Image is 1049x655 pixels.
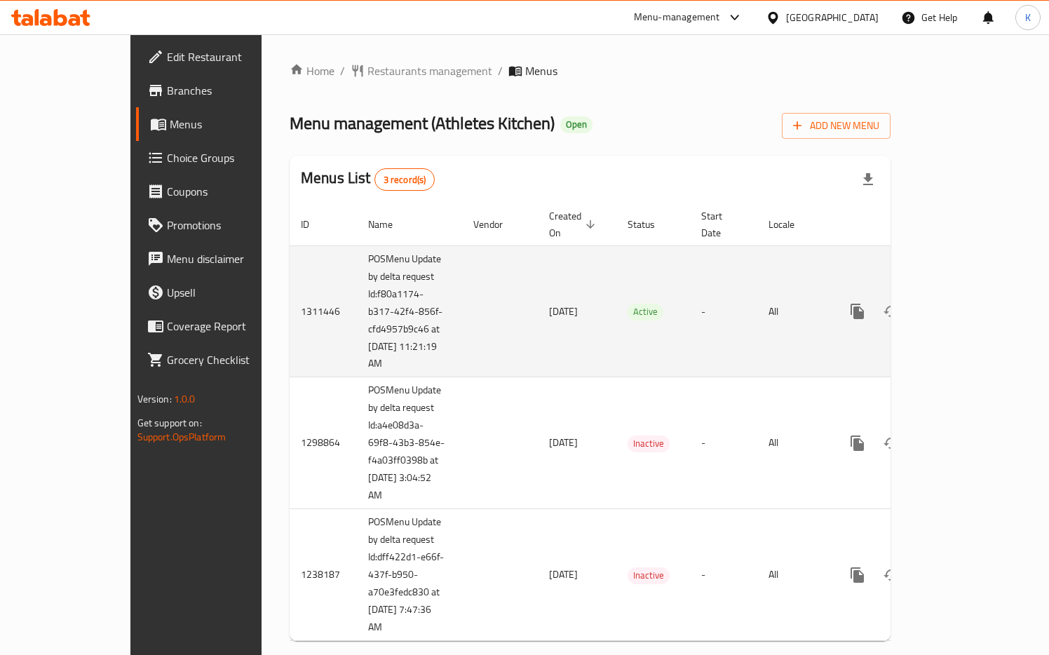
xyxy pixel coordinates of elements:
[874,295,908,328] button: Change Status
[137,414,202,432] span: Get support on:
[690,245,757,377] td: -
[167,318,295,335] span: Coverage Report
[357,509,462,641] td: POSMenu Update by delta request Id:dff422d1-e66f-437f-b950-a70e3fedc830 at [DATE] 7:47:36 AM
[498,62,503,79] li: /
[357,245,462,377] td: POSMenu Update by delta request Id:f80a1174-b317-42f4-856f-cfd4957b9c46 at [DATE] 11:21:19 AM
[167,217,295,234] span: Promotions
[290,62,334,79] a: Home
[357,377,462,509] td: POSMenu Update by delta request Id:a4e08d3a-69f8-43b3-854e-f4a03ff0398b at [DATE] 3:04:52 AM
[167,351,295,368] span: Grocery Checklist
[167,82,295,99] span: Branches
[290,245,357,377] td: 1311446
[757,377,830,509] td: All
[136,343,306,377] a: Grocery Checklist
[690,377,757,509] td: -
[628,216,673,233] span: Status
[549,302,578,320] span: [DATE]
[375,173,435,187] span: 3 record(s)
[634,9,720,26] div: Menu-management
[874,426,908,460] button: Change Status
[841,295,874,328] button: more
[136,208,306,242] a: Promotions
[757,509,830,641] td: All
[290,509,357,641] td: 1238187
[841,426,874,460] button: more
[136,141,306,175] a: Choice Groups
[841,558,874,592] button: more
[793,117,879,135] span: Add New Menu
[368,216,411,233] span: Name
[301,168,435,191] h2: Menus List
[757,245,830,377] td: All
[137,390,172,408] span: Version:
[136,242,306,276] a: Menu disclaimer
[769,216,813,233] span: Locale
[851,163,885,196] div: Export file
[340,62,345,79] li: /
[367,62,492,79] span: Restaurants management
[628,435,670,452] span: Inactive
[628,304,663,320] span: Active
[830,203,987,246] th: Actions
[301,216,327,233] span: ID
[473,216,521,233] span: Vendor
[549,208,600,241] span: Created On
[170,116,295,133] span: Menus
[549,565,578,583] span: [DATE]
[167,284,295,301] span: Upsell
[290,377,357,509] td: 1298864
[560,116,593,133] div: Open
[782,113,891,139] button: Add New Menu
[786,10,879,25] div: [GEOGRAPHIC_DATA]
[628,567,670,583] span: Inactive
[167,183,295,200] span: Coupons
[136,107,306,141] a: Menus
[701,208,740,241] span: Start Date
[374,168,435,191] div: Total records count
[290,107,555,139] span: Menu management ( Athletes Kitchen )
[167,250,295,267] span: Menu disclaimer
[874,558,908,592] button: Change Status
[136,309,306,343] a: Coverage Report
[167,48,295,65] span: Edit Restaurant
[136,40,306,74] a: Edit Restaurant
[549,433,578,452] span: [DATE]
[174,390,196,408] span: 1.0.0
[136,175,306,208] a: Coupons
[1025,10,1031,25] span: K
[137,428,226,446] a: Support.OpsPlatform
[290,203,987,642] table: enhanced table
[690,509,757,641] td: -
[525,62,557,79] span: Menus
[351,62,492,79] a: Restaurants management
[560,119,593,130] span: Open
[628,567,670,584] div: Inactive
[290,62,891,79] nav: breadcrumb
[136,276,306,309] a: Upsell
[136,74,306,107] a: Branches
[167,149,295,166] span: Choice Groups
